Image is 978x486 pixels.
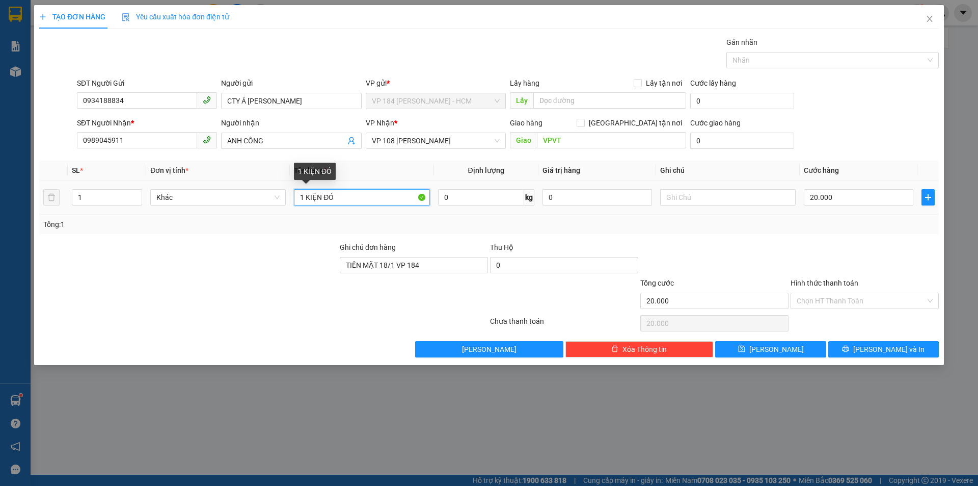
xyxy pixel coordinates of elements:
[804,166,839,174] span: Cước hàng
[660,189,796,206] input: Ghi Chú
[921,189,935,206] button: plus
[39,13,46,20] span: plus
[97,58,179,72] div: 0903377437
[294,189,429,206] input: VD: Bàn, Ghế
[43,189,60,206] button: delete
[611,345,618,353] span: delete
[510,79,539,87] span: Lấy hàng
[915,5,944,34] button: Close
[510,119,542,127] span: Giao hàng
[366,78,506,89] div: VP gửi
[347,137,356,145] span: user-add
[9,10,24,20] span: Gửi:
[97,10,122,20] span: Nhận:
[77,117,217,129] div: SĐT Người Nhận
[122,13,130,21] img: icon
[640,279,674,287] span: Tổng cước
[156,190,280,205] span: Khác
[656,161,800,181] th: Ghi chú
[468,166,504,174] span: Định lượng
[9,70,90,84] div: 0937185915
[340,243,396,251] label: Ghi chú đơn hàng
[537,132,686,148] input: Dọc đường
[372,133,500,148] span: VP 108 Lê Hồng Phong - Vũng Tàu
[489,316,639,334] div: Chưa thanh toán
[542,166,580,174] span: Giá trị hàng
[39,13,105,21] span: TẠO ĐƠN HÀNG
[97,33,179,58] div: CHỊ [PERSON_NAME]
[97,9,179,33] div: VP 108 [PERSON_NAME]
[715,341,826,357] button: save[PERSON_NAME]
[585,117,686,129] span: [GEOGRAPHIC_DATA] tận nơi
[43,219,377,230] div: Tổng: 1
[690,133,794,149] input: Cước giao hàng
[926,15,934,23] span: close
[533,92,686,109] input: Dọc đường
[221,117,361,129] div: Người nhận
[77,78,217,89] div: SĐT Người Gửi
[542,189,652,206] input: 0
[690,93,794,109] input: Cước lấy hàng
[340,257,488,273] input: Ghi chú đơn hàng
[738,345,745,353] span: save
[642,78,686,89] span: Lấy tận nơi
[922,193,934,201] span: plus
[622,344,667,355] span: Xóa Thông tin
[366,119,394,127] span: VP Nhận
[415,341,563,357] button: [PERSON_NAME]
[524,189,534,206] span: kg
[749,344,804,355] span: [PERSON_NAME]
[828,341,939,357] button: printer[PERSON_NAME] và In
[203,136,211,144] span: phone
[9,45,90,70] div: CHỊ [PERSON_NAME]
[122,13,229,21] span: Yêu cầu xuất hóa đơn điện tử
[462,344,517,355] span: [PERSON_NAME]
[565,341,714,357] button: deleteXóa Thông tin
[853,344,925,355] span: [PERSON_NAME] và In
[150,166,188,174] span: Đơn vị tính
[221,78,361,89] div: Người gửi
[842,345,849,353] span: printer
[294,163,336,180] div: 1 KIỆN ĐỎ
[372,93,500,109] span: VP 184 Nguyễn Văn Trỗi - HCM
[72,166,80,174] span: SL
[9,9,90,45] div: VP 184 [PERSON_NAME] - HCM
[791,279,858,287] label: Hình thức thanh toán
[690,79,736,87] label: Cước lấy hàng
[510,132,537,148] span: Giao
[203,96,211,104] span: phone
[726,38,757,46] label: Gán nhãn
[690,119,741,127] label: Cước giao hàng
[112,72,150,90] span: VPVT
[510,92,533,109] span: Lấy
[490,243,513,251] span: Thu Hộ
